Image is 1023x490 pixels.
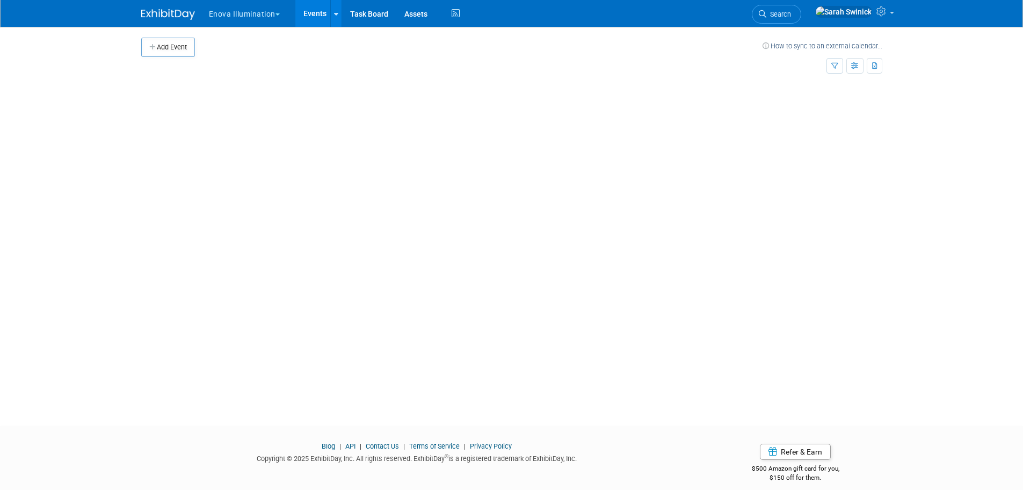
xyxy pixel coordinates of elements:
[345,442,355,450] a: API
[401,442,408,450] span: |
[815,6,872,18] img: Sarah Swinick
[461,442,468,450] span: |
[709,457,882,482] div: $500 Amazon gift card for you,
[752,5,801,24] a: Search
[337,442,344,450] span: |
[322,442,335,450] a: Blog
[763,42,882,50] a: How to sync to an external calendar...
[366,442,399,450] a: Contact Us
[141,38,195,57] button: Add Event
[357,442,364,450] span: |
[141,451,693,464] div: Copyright © 2025 ExhibitDay, Inc. All rights reserved. ExhibitDay is a registered trademark of Ex...
[445,453,448,459] sup: ®
[409,442,460,450] a: Terms of Service
[141,9,195,20] img: ExhibitDay
[709,473,882,482] div: $150 off for them.
[470,442,512,450] a: Privacy Policy
[766,10,791,18] span: Search
[760,444,831,460] a: Refer & Earn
